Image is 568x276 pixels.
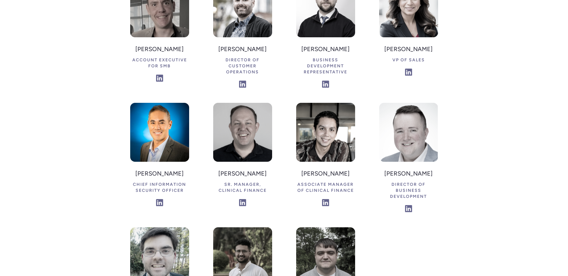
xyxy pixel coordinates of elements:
a: [PERSON_NAME]Sr. Manager, Clinical Finance [213,103,272,209]
div: Director of Customer Operations [213,55,272,78]
h4: [PERSON_NAME] [213,43,272,55]
div: Sr. Manager, Clinical Finance [213,179,272,196]
h4: [PERSON_NAME] [213,168,272,179]
a: [PERSON_NAME]Associate Manager of Clinical Finance [296,103,355,209]
h4: [PERSON_NAME] [296,168,355,179]
div: Chief Information Security Officer [130,179,189,196]
h4: [PERSON_NAME] [130,168,189,179]
div: Director of Business Development [379,179,438,202]
div: Business Development Representative [296,55,355,78]
h4: [PERSON_NAME] [296,43,355,55]
a: [PERSON_NAME]Chief Information Security Officer [130,103,189,209]
div: Associate Manager of Clinical Finance [296,179,355,196]
h4: [PERSON_NAME] [384,43,433,55]
div: Account Executive for SMB [130,55,189,72]
a: [PERSON_NAME]Director of Business Development [379,103,438,215]
h4: [PERSON_NAME] [130,43,189,55]
h4: [PERSON_NAME] [379,168,438,179]
div: VP of Sales [384,55,433,66]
